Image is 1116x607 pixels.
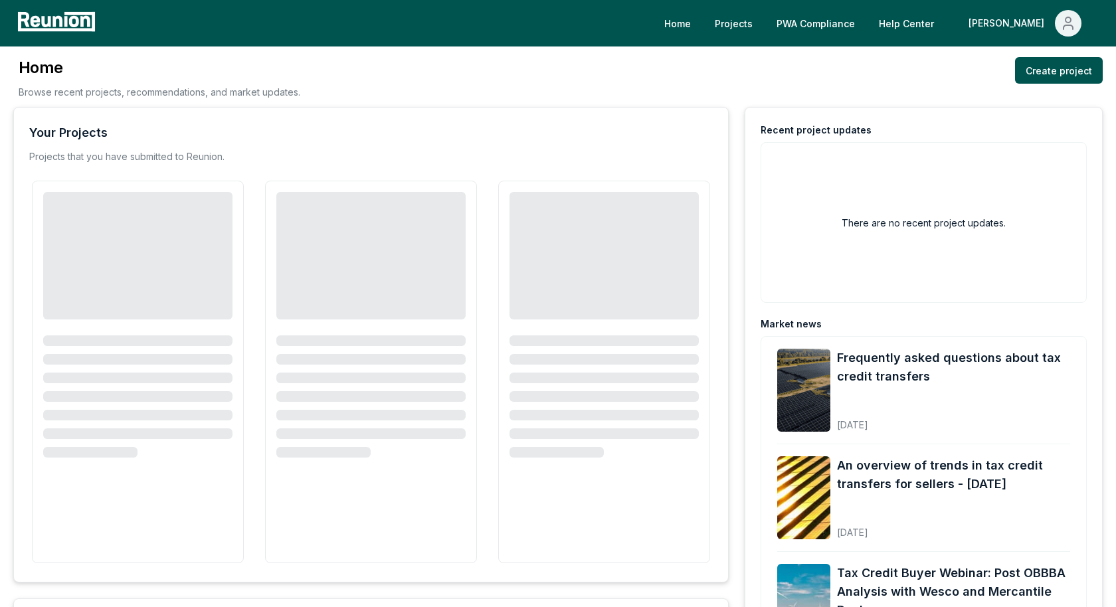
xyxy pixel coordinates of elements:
[19,57,300,78] h3: Home
[837,456,1070,493] a: An overview of trends in tax credit transfers for sellers - [DATE]
[761,317,822,331] div: Market news
[766,10,866,37] a: PWA Compliance
[777,349,830,432] img: Frequently asked questions about tax credit transfers
[29,150,225,163] p: Projects that you have submitted to Reunion.
[29,124,108,142] div: Your Projects
[969,10,1050,37] div: [PERSON_NAME]
[777,456,830,539] img: An overview of trends in tax credit transfers for sellers - September 2025
[654,10,701,37] a: Home
[761,124,872,137] div: Recent project updates
[654,10,1103,37] nav: Main
[704,10,763,37] a: Projects
[958,10,1092,37] button: [PERSON_NAME]
[837,349,1070,386] a: Frequently asked questions about tax credit transfers
[842,216,1006,230] h2: There are no recent project updates.
[837,408,1070,432] div: [DATE]
[1015,57,1103,84] a: Create project
[837,516,1070,539] div: [DATE]
[19,85,300,99] p: Browse recent projects, recommendations, and market updates.
[868,10,945,37] a: Help Center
